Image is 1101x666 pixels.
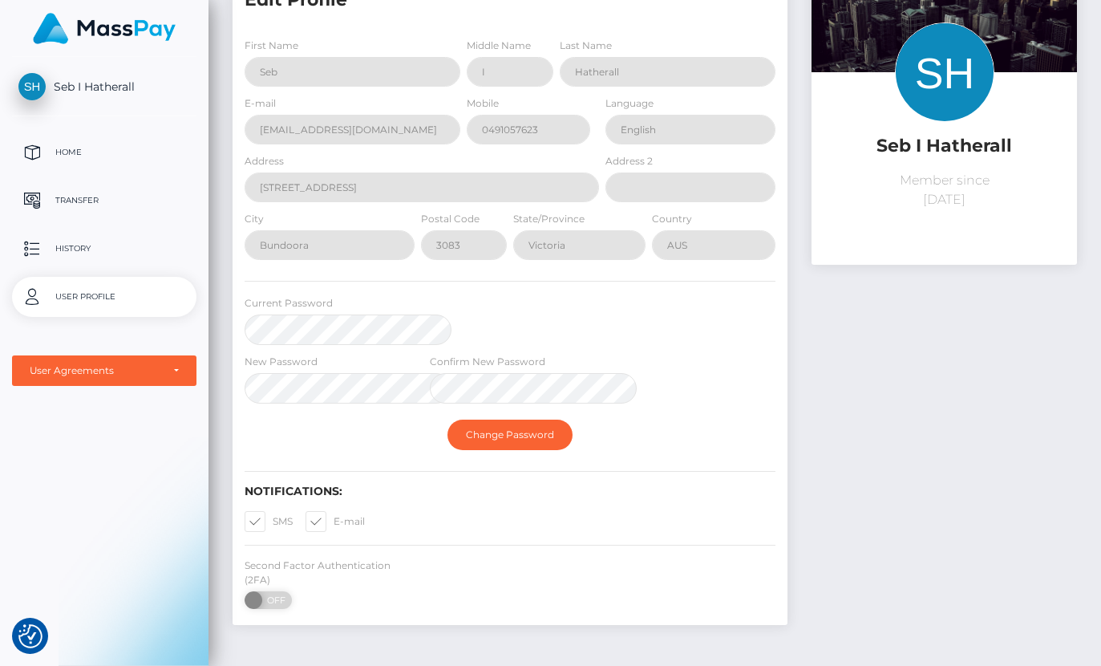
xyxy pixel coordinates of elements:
[245,212,264,226] label: City
[245,558,406,587] label: Second Factor Authentication (2FA)
[430,355,545,369] label: Confirm New Password
[18,237,190,261] p: History
[245,511,293,532] label: SMS
[824,134,1065,159] h5: Seb I Hatherall
[18,140,190,164] p: Home
[652,212,692,226] label: Country
[18,624,43,648] button: Consent Preferences
[245,96,276,111] label: E-mail
[824,171,1065,209] p: Member since [DATE]
[12,355,196,386] button: User Agreements
[245,154,284,169] label: Address
[306,511,365,532] label: E-mail
[605,154,653,169] label: Address 2
[12,79,196,94] span: Seb I Hatherall
[245,296,333,311] label: Current Password
[12,181,196,221] a: Transfer
[18,624,43,648] img: Revisit consent button
[421,212,480,226] label: Postal Code
[253,591,293,609] span: OFF
[467,96,499,111] label: Mobile
[245,485,775,498] h6: Notifications:
[560,39,612,53] label: Last Name
[513,212,585,226] label: State/Province
[467,39,531,53] label: Middle Name
[18,285,190,309] p: User Profile
[18,189,190,213] p: Transfer
[12,229,196,269] a: History
[245,355,318,369] label: New Password
[245,39,298,53] label: First Name
[30,364,161,377] div: User Agreements
[605,96,654,111] label: Language
[12,132,196,173] a: Home
[447,420,573,450] button: Change Password
[12,277,196,317] a: User Profile
[33,13,176,44] img: MassPay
